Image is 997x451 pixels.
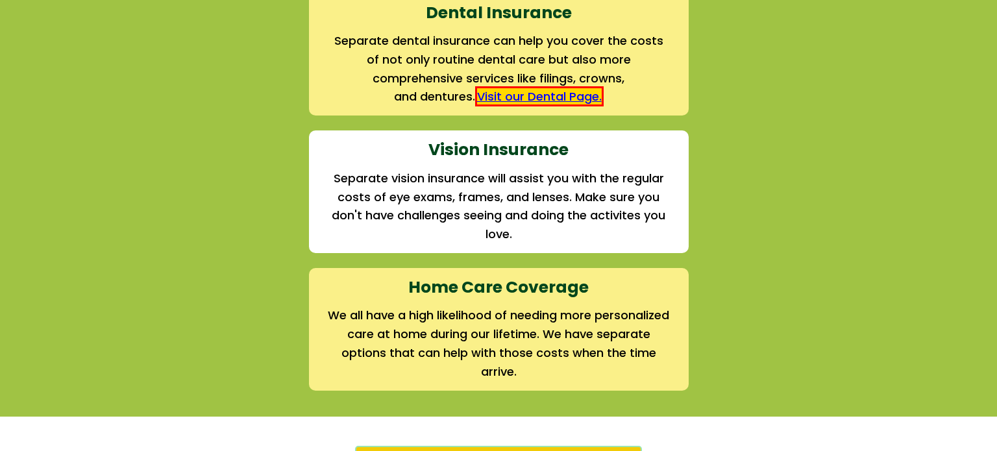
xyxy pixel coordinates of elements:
[328,169,670,244] h2: Separate vision insurance will assist you with the regular costs of eye exams, frames, and lenses...
[428,138,569,161] strong: Vision Insurance
[328,306,670,381] h2: We all have a high likelihood of needing more personalized care at home during our lifetime. We h...
[408,276,589,299] strong: Home Care Coverage
[328,32,670,88] h2: Separate dental insurance can help you cover the costs of not only routine dental care but also m...
[328,88,670,106] h2: and dentures.
[475,86,604,106] a: Visit our Dental Page.
[426,1,572,24] strong: Dental Insurance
